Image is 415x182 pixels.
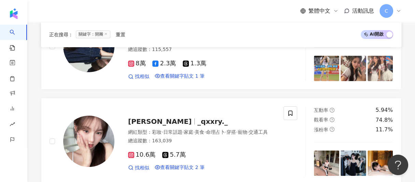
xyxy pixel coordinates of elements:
span: 活動訊息 [352,8,374,14]
div: 總追蹤數 ： 163,039 [128,138,275,144]
span: [PERSON_NAME] [128,117,192,126]
span: · [225,129,226,135]
div: 74.8% [375,116,393,124]
span: 穿搭 [226,129,236,135]
span: question-circle [330,108,334,113]
span: 繁體中文 [308,7,330,15]
iframe: Help Scout Beacon - Open [388,155,408,175]
div: 重置 [116,32,125,37]
span: 日常話題 [163,129,182,135]
span: 查看關鍵字貼文 2 筆 [160,165,205,170]
span: 2.3萬 [152,60,176,67]
div: 總追蹤數 ： 115,557 [128,46,275,53]
span: 找相似 [135,165,149,171]
a: search [10,25,23,51]
span: 10.6萬 [128,151,155,158]
span: 查看關鍵字貼文 1 筆 [160,73,205,79]
span: 家庭 [184,129,193,135]
span: rise [10,117,15,133]
span: 1.3萬 [183,60,206,67]
span: · [236,129,237,135]
a: 查看關鍵字貼文 2 筆 [155,165,205,171]
span: · [204,129,206,135]
img: KOL Avatar [63,116,114,167]
span: 關鍵字：開團 [76,31,110,39]
span: · [162,129,163,135]
span: _qxxry._ [197,117,228,126]
span: question-circle [330,127,334,132]
span: question-circle [330,117,334,122]
span: 正在搜尋 ： [49,32,73,37]
img: post-image [314,151,339,176]
span: · [182,129,183,135]
span: 交通工具 [249,129,268,135]
span: 5.7萬 [162,151,186,158]
div: 網紅類型 ： [128,129,275,136]
span: 觀看率 [314,117,328,122]
span: 寵物 [238,129,247,135]
img: post-image [314,56,339,81]
a: 找相似 [128,73,149,80]
a: 查看關鍵字貼文 1 筆 [155,73,205,80]
span: 找相似 [135,73,149,80]
span: 漲粉率 [314,127,328,132]
div: 11.7% [375,126,393,133]
span: 彩妝 [152,129,162,135]
span: C [385,7,388,15]
img: post-image [341,151,366,176]
img: logo icon [8,8,19,19]
span: · [247,129,249,135]
span: 美食 [195,129,204,135]
span: 8萬 [128,60,146,67]
img: post-image [368,151,393,176]
img: post-image [368,56,393,81]
img: post-image [341,56,366,81]
a: 找相似 [128,165,149,171]
span: 互動率 [314,107,328,113]
div: 5.94% [375,106,393,114]
span: · [193,129,195,135]
span: 命理占卜 [206,129,225,135]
